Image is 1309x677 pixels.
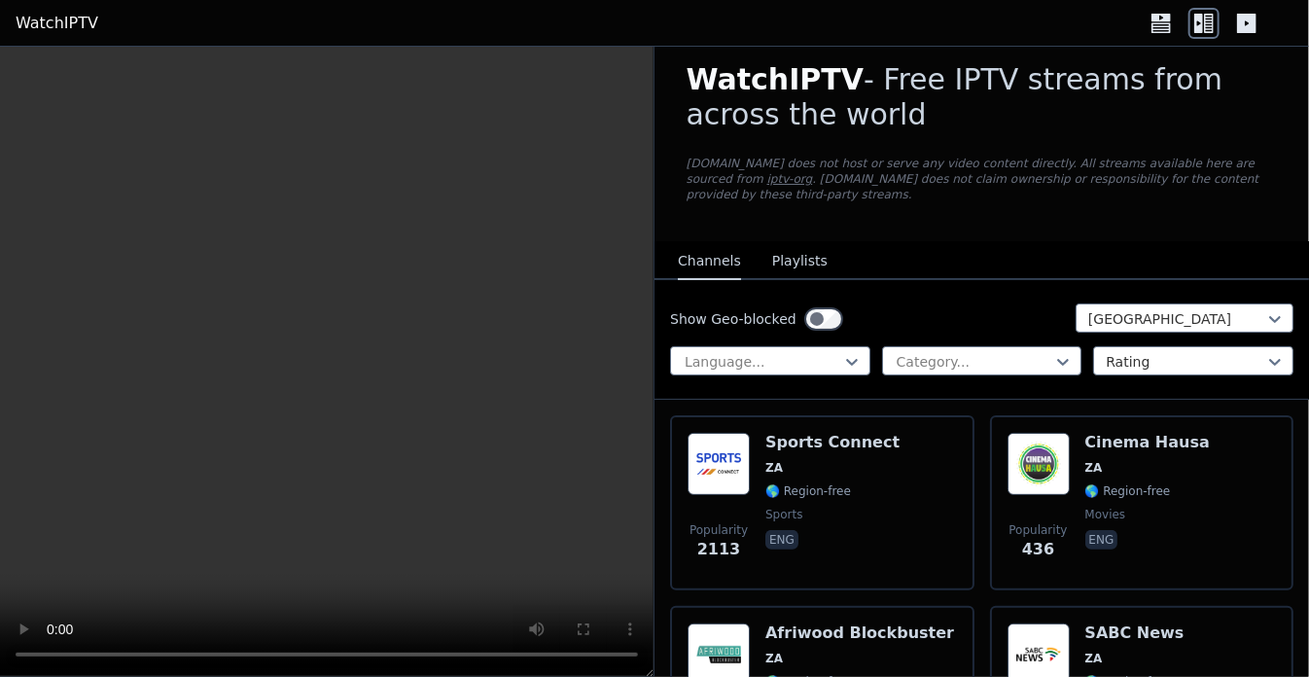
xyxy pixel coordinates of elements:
[687,62,865,96] span: WatchIPTV
[670,309,796,329] label: Show Geo-blocked
[1085,507,1126,522] span: movies
[1022,538,1054,561] span: 436
[1008,522,1067,538] span: Popularity
[16,12,98,35] a: WatchIPTV
[765,507,802,522] span: sports
[697,538,741,561] span: 2113
[765,433,900,452] h6: Sports Connect
[765,624,954,643] h6: Afriwood Blockbuster
[765,460,783,476] span: ZA
[765,530,798,550] p: eng
[1085,483,1171,499] span: 🌎 Region-free
[772,243,828,280] button: Playlists
[1085,624,1185,643] h6: SABC News
[690,522,748,538] span: Popularity
[1085,460,1103,476] span: ZA
[1085,651,1103,666] span: ZA
[687,156,1278,202] p: [DOMAIN_NAME] does not host or serve any video content directly. All streams available here are s...
[765,483,851,499] span: 🌎 Region-free
[687,62,1278,132] h1: - Free IPTV streams from across the world
[767,172,813,186] a: iptv-org
[688,433,750,495] img: Sports Connect
[678,243,741,280] button: Channels
[1085,530,1118,550] p: eng
[765,651,783,666] span: ZA
[1085,433,1210,452] h6: Cinema Hausa
[1008,433,1070,495] img: Cinema Hausa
